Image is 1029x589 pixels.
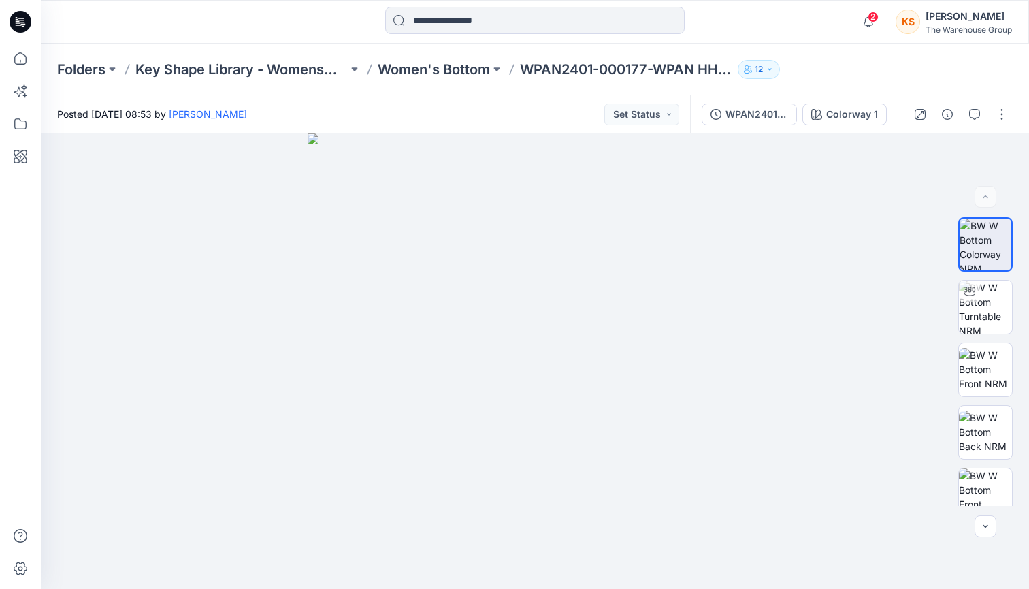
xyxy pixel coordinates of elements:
div: KS [896,10,920,34]
img: BW W Bottom Turntable NRM [959,281,1012,334]
button: WPAN2401-000177-WPAN HH DRAWSTRING PANT [702,104,797,125]
p: WPAN2401-000177-WPAN HH DRAWSTRING PANT [520,60,732,79]
div: Colorway 1 [826,107,878,122]
div: WPAN2401-000177-WPAN HH DRAWSTRING PANT [725,107,788,122]
p: 12 [755,62,763,77]
img: BW W Bottom Front NRM [959,348,1012,391]
button: Details [936,104,958,125]
img: eyJhbGciOiJIUzI1NiIsImtpZCI6IjAiLCJzbHQiOiJzZXMiLCJ0eXAiOiJKV1QifQ.eyJkYXRhIjp7InR5cGUiOiJzdG9yYW... [308,133,763,589]
a: [PERSON_NAME] [169,108,247,120]
div: [PERSON_NAME] [926,8,1012,25]
span: 2 [868,12,879,22]
img: BW W Bottom Front CloseUp NRM [959,468,1012,522]
span: Posted [DATE] 08:53 by [57,107,247,121]
img: BW W Bottom Colorway NRM [960,219,1011,270]
a: Key Shape Library - Womenswear [135,60,348,79]
button: 12 [738,60,780,79]
a: Women's Bottom [378,60,490,79]
button: Colorway 1 [802,104,887,125]
div: The Warehouse Group [926,25,1012,35]
img: BW W Bottom Back NRM [959,411,1012,453]
a: Folders [57,60,105,79]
